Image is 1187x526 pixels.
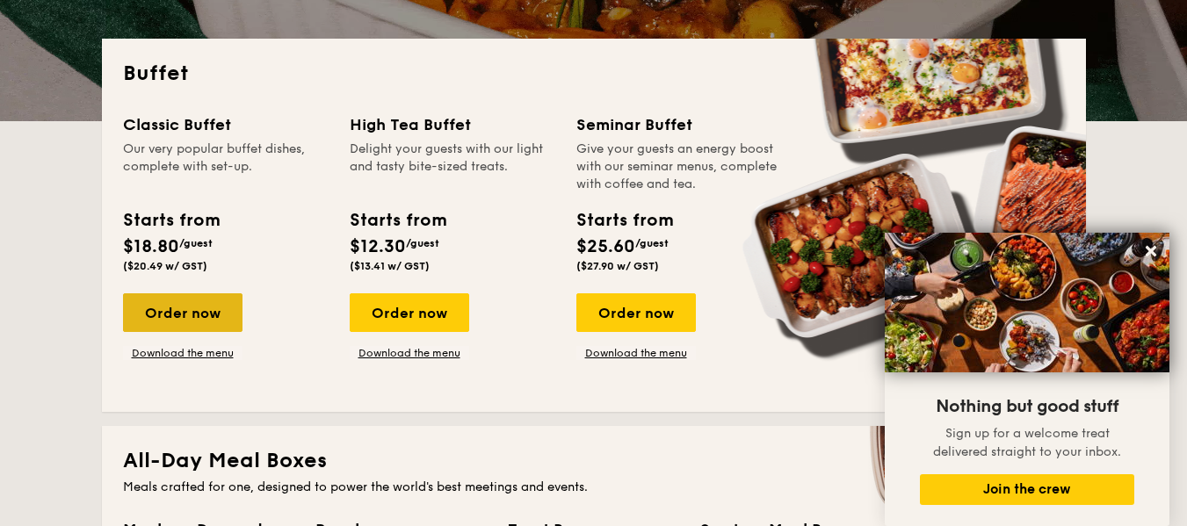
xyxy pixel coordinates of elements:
[406,237,439,249] span: /guest
[576,260,659,272] span: ($27.90 w/ GST)
[350,112,555,137] div: High Tea Buffet
[123,260,207,272] span: ($20.49 w/ GST)
[123,141,329,193] div: Our very popular buffet dishes, complete with set-up.
[350,141,555,193] div: Delight your guests with our light and tasty bite-sized treats.
[350,260,430,272] span: ($13.41 w/ GST)
[576,346,696,360] a: Download the menu
[179,237,213,249] span: /guest
[576,293,696,332] div: Order now
[885,233,1169,372] img: DSC07876-Edit02-Large.jpeg
[350,346,469,360] a: Download the menu
[350,207,445,234] div: Starts from
[933,426,1121,459] span: Sign up for a welcome treat delivered straight to your inbox.
[576,112,782,137] div: Seminar Buffet
[123,112,329,137] div: Classic Buffet
[350,236,406,257] span: $12.30
[123,293,242,332] div: Order now
[920,474,1134,505] button: Join the crew
[576,236,635,257] span: $25.60
[576,207,672,234] div: Starts from
[123,346,242,360] a: Download the menu
[123,447,1065,475] h2: All-Day Meal Boxes
[123,236,179,257] span: $18.80
[936,396,1118,417] span: Nothing but good stuff
[123,60,1065,88] h2: Buffet
[576,141,782,193] div: Give your guests an energy boost with our seminar menus, complete with coffee and tea.
[123,207,219,234] div: Starts from
[350,293,469,332] div: Order now
[1137,237,1165,265] button: Close
[123,479,1065,496] div: Meals crafted for one, designed to power the world's best meetings and events.
[635,237,669,249] span: /guest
